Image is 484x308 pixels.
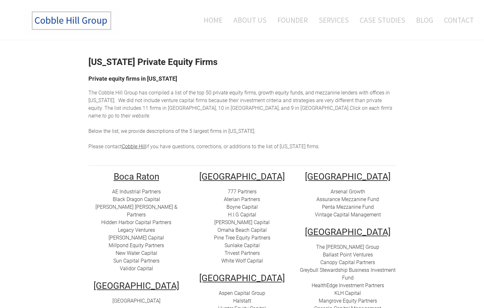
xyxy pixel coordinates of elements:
span: The Cobble Hill Group has compiled a list of t [88,90,190,96]
u: [GEOGRAPHIC_DATA] [305,227,390,237]
img: The Cobble Hill Group LLC [24,7,120,35]
a: Trivest Partners [225,250,260,256]
a: [PERSON_NAME] Capital [214,219,270,225]
a: Penta Mezzanine Fund [322,204,374,210]
a: 777 Partners [228,189,257,195]
a: The [PERSON_NAME] Group [316,244,379,250]
a: White Wolf Capital [221,258,263,264]
a: Aterian Partners [224,196,260,202]
u: [GEOGRAPHIC_DATA] [94,280,179,291]
a: Aspen Capital Group [219,290,265,296]
a: Greybull Stewardship Business Investment Fund [300,267,396,281]
a: Sun Capital Partners [113,258,160,264]
a: Assurance Mezzanine Fund [316,196,379,202]
div: he top 50 private equity firms, growth equity funds, and mezzanine lenders with offices in [US_ST... [88,89,396,150]
a: Blog [411,7,438,33]
strong: [US_STATE] Private Equity Firms [88,57,217,67]
a: Case Studies [355,7,410,33]
a: [GEOGRAPHIC_DATA] [112,298,160,304]
a: AE Industrial Partners [112,189,161,195]
a: Cobble Hill [122,143,146,150]
a: Services [314,7,354,33]
a: HealthEdge Investment Partners [312,282,384,288]
font: Private equity firms in [US_STATE] [88,75,177,82]
a: [PERSON_NAME] [PERSON_NAME] & Partners [95,204,177,218]
a: ​Mangrove Equity Partners [319,298,377,304]
span: ​​ [334,290,361,296]
a: Omaha Beach Capital [217,227,267,233]
a: Millpond Equity Partners [109,242,164,248]
u: [GEOGRAPHIC_DATA] [199,273,285,283]
a: New Water Capital [116,250,157,256]
a: Ballast Point Ventures [323,252,373,258]
a: Pine Tree Equity Partners [214,235,270,241]
em: Click on each firm's name to go to their website. [88,105,392,119]
a: Black Dragon Capital [113,196,160,202]
a: Founder [273,7,313,33]
u: Boca Raton [114,171,159,182]
a: Legacy Ventures [118,227,155,233]
a: Validor Capital [120,265,153,272]
a: Vintage Capital Management [315,212,381,218]
a: Arsenal Growth [331,189,365,195]
a: About Us [229,7,271,33]
a: Halstatt [233,298,251,304]
u: ​[GEOGRAPHIC_DATA] [305,171,390,182]
a: H.I.G Capital [228,212,256,218]
a: Home [194,7,227,33]
a: Sunlake Capital [225,242,260,248]
span: Please contact if you have questions, corrections, or additions to the list of [US_STATE] firms. [88,143,320,150]
a: KLH Capital [334,290,361,296]
a: [PERSON_NAME] Capital [109,235,164,241]
a: Canopy Capital Partners [320,259,375,265]
a: Hidden Harbor Capital Partners [101,219,171,225]
span: enture capital firms because their investment criteria and strategies are very different than pri... [88,97,382,111]
a: Contact [439,7,474,33]
u: [GEOGRAPHIC_DATA] [199,171,285,182]
a: Boyne Capital [226,204,258,210]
